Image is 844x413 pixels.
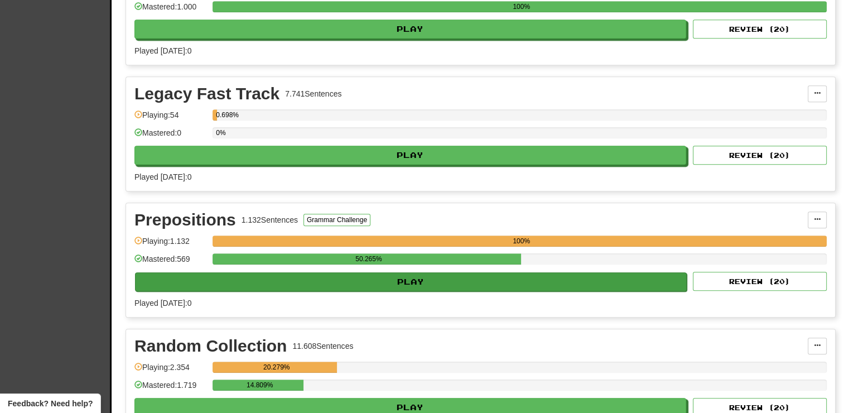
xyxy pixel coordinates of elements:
[303,214,370,226] button: Grammar Challenge
[134,299,191,308] span: Played [DATE]: 0
[693,20,827,39] button: Review (20)
[134,127,207,146] div: Mastered: 0
[134,109,207,128] div: Playing: 54
[134,85,279,102] div: Legacy Fast Track
[216,109,216,121] div: 0.698%
[134,1,207,20] div: Mastered: 1.000
[693,272,827,291] button: Review (20)
[242,214,298,225] div: 1.132 Sentences
[8,398,93,409] span: Open feedback widget
[216,253,521,265] div: 50.265%
[216,380,303,391] div: 14.809%
[285,88,341,99] div: 7.741 Sentences
[292,340,353,352] div: 11.608 Sentences
[693,146,827,165] button: Review (20)
[134,362,207,380] div: Playing: 2.354
[134,253,207,272] div: Mastered: 569
[216,362,337,373] div: 20.279%
[134,338,287,354] div: Random Collection
[134,212,236,228] div: Prepositions
[134,20,686,39] button: Play
[134,172,191,181] span: Played [DATE]: 0
[216,1,827,12] div: 100%
[134,236,207,254] div: Playing: 1.132
[135,272,687,291] button: Play
[134,46,191,55] span: Played [DATE]: 0
[216,236,827,247] div: 100%
[134,380,207,398] div: Mastered: 1.719
[134,146,686,165] button: Play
